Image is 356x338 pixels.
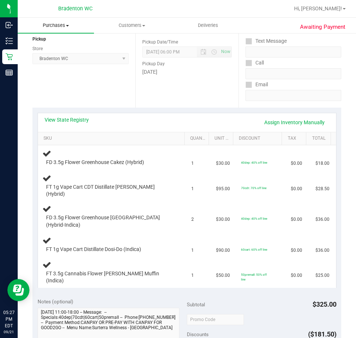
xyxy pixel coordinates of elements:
a: Discount [239,136,279,142]
span: Hi, [PERSON_NAME]! [294,6,342,11]
span: $25.00 [315,272,329,279]
label: Pickup Day [142,60,165,67]
span: ($181.50) [308,330,336,338]
iframe: Resource center [7,279,29,301]
inline-svg: Inventory [6,37,13,45]
span: $95.00 [216,185,230,192]
span: Awaiting Payment [300,23,345,31]
a: Unit Price [214,136,230,142]
span: FD 3.5g Flower Greenhouse [GEOGRAPHIC_DATA] (Hybrid-Indica) [46,214,172,228]
div: [DATE] [142,68,231,76]
span: Notes (optional) [38,299,73,304]
span: $0.00 [291,247,302,254]
span: 40dep: 40% off line [241,217,267,220]
span: 1 [191,160,194,167]
a: Tax [288,136,304,142]
span: 1 [191,272,194,279]
inline-svg: Reports [6,69,13,76]
span: FT 3.5g Cannabis Flower [PERSON_NAME] Muffin (Indica) [46,270,172,284]
span: FT 1g Vape Cart Distillate Dosi-Do (Indica) [46,246,141,253]
span: $18.00 [315,160,329,167]
span: 70cdt: 70% off line [241,186,266,190]
span: $0.00 [291,185,302,192]
span: 2 [191,216,194,223]
label: Email [245,79,268,90]
a: Quantity [190,136,206,142]
span: 50premall: 50% off line [241,273,267,281]
label: Call [245,58,264,68]
span: 40dep: 40% off line [241,161,267,164]
input: Format: (999) 999-9999 [245,68,341,79]
span: $0.00 [291,216,302,223]
span: 1 [191,185,194,192]
span: Purchases [18,22,94,29]
span: $325.00 [313,300,336,308]
p: 09/21 [3,329,14,335]
a: Assign Inventory Manually [259,116,329,129]
span: Subtotal [187,302,205,307]
span: $90.00 [216,247,230,254]
inline-svg: Inbound [6,21,13,29]
a: Deliveries [170,18,246,33]
span: $30.00 [216,216,230,223]
a: SKU [43,136,181,142]
a: Total [312,136,328,142]
span: Deliveries [188,22,228,29]
span: $0.00 [291,160,302,167]
span: 60cart: 60% off line [241,248,267,251]
a: Customers [94,18,170,33]
span: $36.00 [315,216,329,223]
span: $30.00 [216,160,230,167]
span: FD 3.5g Flower Greenhouse Cakez (Hybrid) [46,159,144,166]
strong: Pickup [32,36,46,42]
span: $50.00 [216,272,230,279]
span: FT 1g Vape Cart CDT Distillate [PERSON_NAME] (Hybrid) [46,184,172,198]
p: 05:27 PM EDT [3,309,14,329]
input: Promo Code [187,314,244,325]
span: $28.50 [315,185,329,192]
span: Bradenton WC [58,6,93,12]
label: Pickup Date/Time [142,39,178,45]
input: Format: (999) 999-9999 [245,46,341,58]
span: $36.00 [315,247,329,254]
span: Customers [94,22,170,29]
a: Purchases [18,18,94,33]
label: Store [32,45,43,52]
span: $0.00 [291,272,302,279]
label: Text Message [245,36,287,46]
a: View State Registry [45,116,89,123]
span: 1 [191,247,194,254]
inline-svg: Retail [6,53,13,60]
